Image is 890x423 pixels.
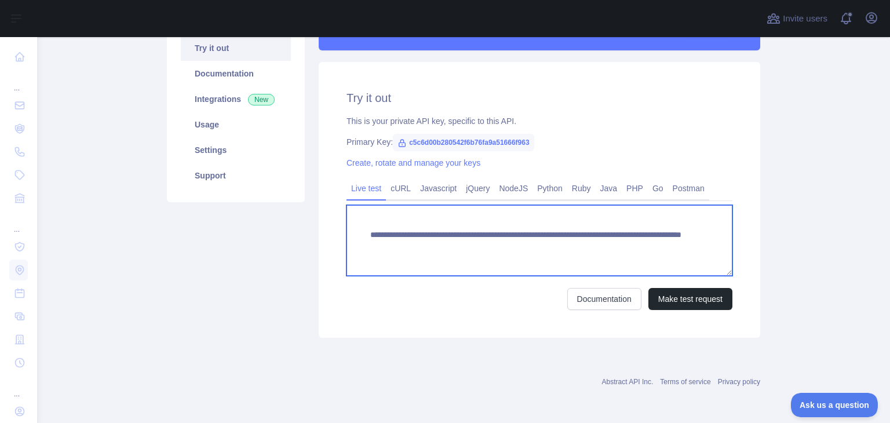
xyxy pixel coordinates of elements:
div: ... [9,375,28,399]
span: c5c6d00b280542f6b76fa9a51666f963 [393,134,534,151]
div: ... [9,211,28,234]
div: ... [9,70,28,93]
h2: Try it out [346,90,732,106]
a: Try it out [181,35,291,61]
a: jQuery [461,179,494,198]
a: Documentation [567,288,641,310]
a: Documentation [181,61,291,86]
a: Integrations New [181,86,291,112]
div: This is your private API key, specific to this API. [346,115,732,127]
a: PHP [622,179,648,198]
button: Make test request [648,288,732,310]
span: New [248,94,275,105]
a: Javascript [415,179,461,198]
div: Primary Key: [346,136,732,148]
iframe: Toggle Customer Support [791,393,878,417]
a: Terms of service [660,378,710,386]
span: Invite users [783,12,827,25]
a: Postman [668,179,709,198]
a: Java [596,179,622,198]
a: Privacy policy [718,378,760,386]
a: Python [532,179,567,198]
a: Go [648,179,668,198]
a: Ruby [567,179,596,198]
a: Live test [346,179,386,198]
a: NodeJS [494,179,532,198]
a: Usage [181,112,291,137]
a: Settings [181,137,291,163]
a: Create, rotate and manage your keys [346,158,480,167]
button: Invite users [764,9,830,28]
a: cURL [386,179,415,198]
a: Abstract API Inc. [602,378,654,386]
a: Support [181,163,291,188]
